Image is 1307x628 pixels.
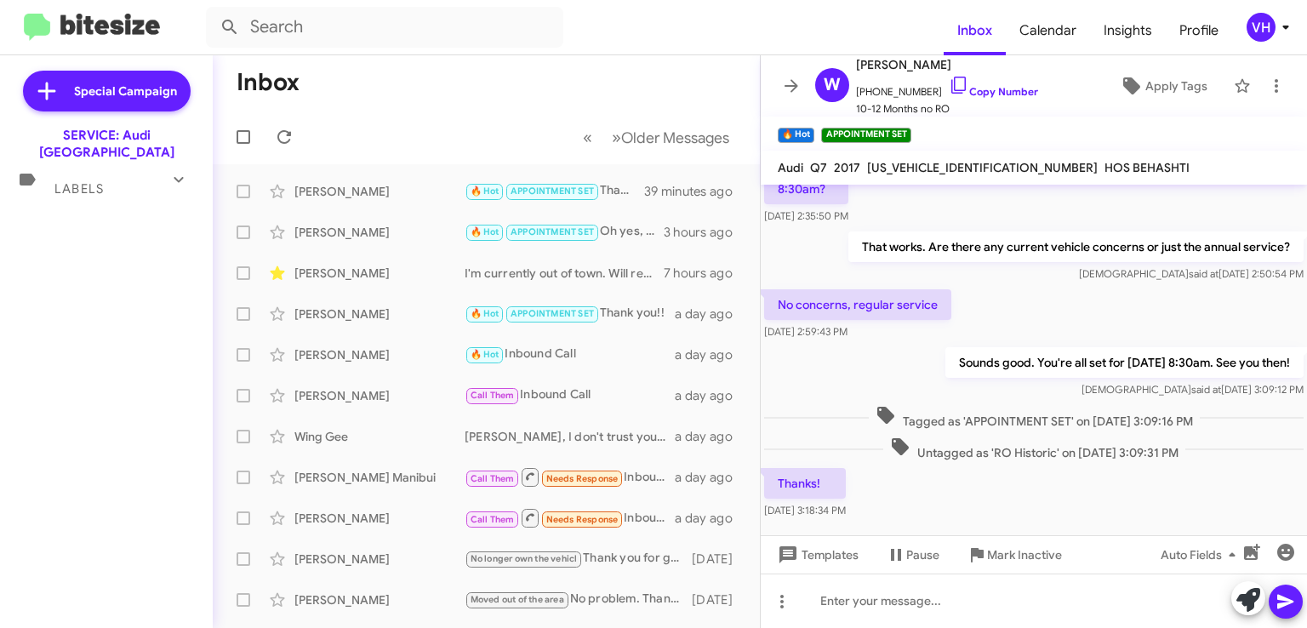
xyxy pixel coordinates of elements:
span: [DEMOGRAPHIC_DATA] [DATE] 2:50:54 PM [1079,267,1304,280]
div: [DATE] [692,551,746,568]
a: Copy Number [949,85,1038,98]
span: [DATE] 2:35:50 PM [764,209,848,222]
div: Oh yes, I did see the recall 93FR and will note the tire pressure sensor. Thank you for letting m... [465,222,664,242]
span: Templates [774,540,859,570]
span: APPOINTMENT SET [511,186,594,197]
span: [DATE] 2:59:43 PM [764,325,848,338]
span: HOS BEHASHTI [1104,160,1190,175]
div: [PERSON_NAME] [294,387,465,404]
p: Sounds good. You're all set for [DATE] 8:30am. See you then! [945,347,1304,378]
div: [PERSON_NAME], I don't trust your service technicians. You can read my Yelp review for 12/24 rega... [465,428,675,445]
small: 🔥 Hot [778,128,814,143]
div: [PERSON_NAME] Manibui [294,469,465,486]
div: [PERSON_NAME] [294,183,465,200]
span: Audi [778,160,803,175]
span: Auto Fields [1161,540,1242,570]
div: [PERSON_NAME] [294,265,465,282]
button: Next [602,120,739,155]
a: Special Campaign [23,71,191,111]
button: Previous [573,120,602,155]
span: Moved out of the area [471,594,564,605]
div: [PERSON_NAME] [294,346,465,363]
span: Call Them [471,473,515,484]
div: [PERSON_NAME] [294,551,465,568]
span: said at [1189,267,1219,280]
div: Wing Gee [294,428,465,445]
div: Thank you for getting back to me. I will update my records. [465,549,692,568]
span: said at [1191,383,1221,396]
nav: Page navigation example [574,120,739,155]
div: Inbound Call [465,385,675,405]
p: No concerns, regular service [764,289,951,320]
div: a day ago [675,510,746,527]
span: [PERSON_NAME] [856,54,1038,75]
button: VH [1232,13,1288,42]
span: W [824,71,841,99]
span: Tagged as 'APPOINTMENT SET' on [DATE] 3:09:16 PM [869,405,1200,430]
div: I'm currently out of town. Will reach out in about 2 weeks [465,265,664,282]
div: 3 hours ago [664,224,746,241]
div: [PERSON_NAME] [294,305,465,323]
span: Mark Inactive [987,540,1062,570]
span: APPOINTMENT SET [511,308,594,319]
span: 2017 [834,160,860,175]
a: Inbox [944,6,1006,55]
span: [US_VEHICLE_IDENTIFICATION_NUMBER] [867,160,1098,175]
button: Templates [761,540,872,570]
span: Needs Response [546,514,619,525]
div: a day ago [675,305,746,323]
div: a day ago [675,346,746,363]
div: a day ago [675,428,746,445]
span: [DEMOGRAPHIC_DATA] [DATE] 3:09:12 PM [1082,383,1304,396]
div: 7 hours ago [664,265,746,282]
span: [DATE] 3:18:34 PM [764,504,846,517]
p: Thanks! [764,468,846,499]
span: 🔥 Hot [471,186,499,197]
div: 39 minutes ago [644,183,746,200]
div: Inbound Call [465,345,675,364]
span: Needs Response [546,473,619,484]
span: 🔥 Hot [471,308,499,319]
span: No longer own the vehicl [471,553,578,564]
div: a day ago [675,387,746,404]
span: Apply Tags [1145,71,1207,101]
div: Thank you!! [465,304,675,323]
span: Labels [54,181,104,197]
input: Search [206,7,563,48]
a: Insights [1090,6,1166,55]
div: a day ago [675,469,746,486]
div: [PERSON_NAME] [294,591,465,608]
span: 🔥 Hot [471,226,499,237]
button: Apply Tags [1100,71,1225,101]
small: APPOINTMENT SET [821,128,910,143]
span: « [583,127,592,148]
span: Call Them [471,514,515,525]
span: 🔥 Hot [471,349,499,360]
span: » [612,127,621,148]
div: Thanks! [465,181,644,201]
a: Calendar [1006,6,1090,55]
span: Untagged as 'RO Historic' on [DATE] 3:09:31 PM [883,437,1185,461]
p: 8:30am? [764,174,848,204]
span: Older Messages [621,128,729,147]
button: Mark Inactive [953,540,1076,570]
div: Inbound Call [465,507,675,528]
p: That works. Are there any current vehicle concerns or just the annual service? [848,231,1304,262]
span: [PHONE_NUMBER] [856,75,1038,100]
div: [PERSON_NAME] [294,224,465,241]
div: Inbound Call [465,466,675,488]
span: 10-12 Months no RO [856,100,1038,117]
span: Special Campaign [74,83,177,100]
span: APPOINTMENT SET [511,226,594,237]
span: Pause [906,540,939,570]
span: Call Them [471,390,515,401]
button: Pause [872,540,953,570]
span: Q7 [810,160,827,175]
div: [DATE] [692,591,746,608]
a: Profile [1166,6,1232,55]
div: No problem. Thank you for getting back to me. I will update my records. [465,590,692,609]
